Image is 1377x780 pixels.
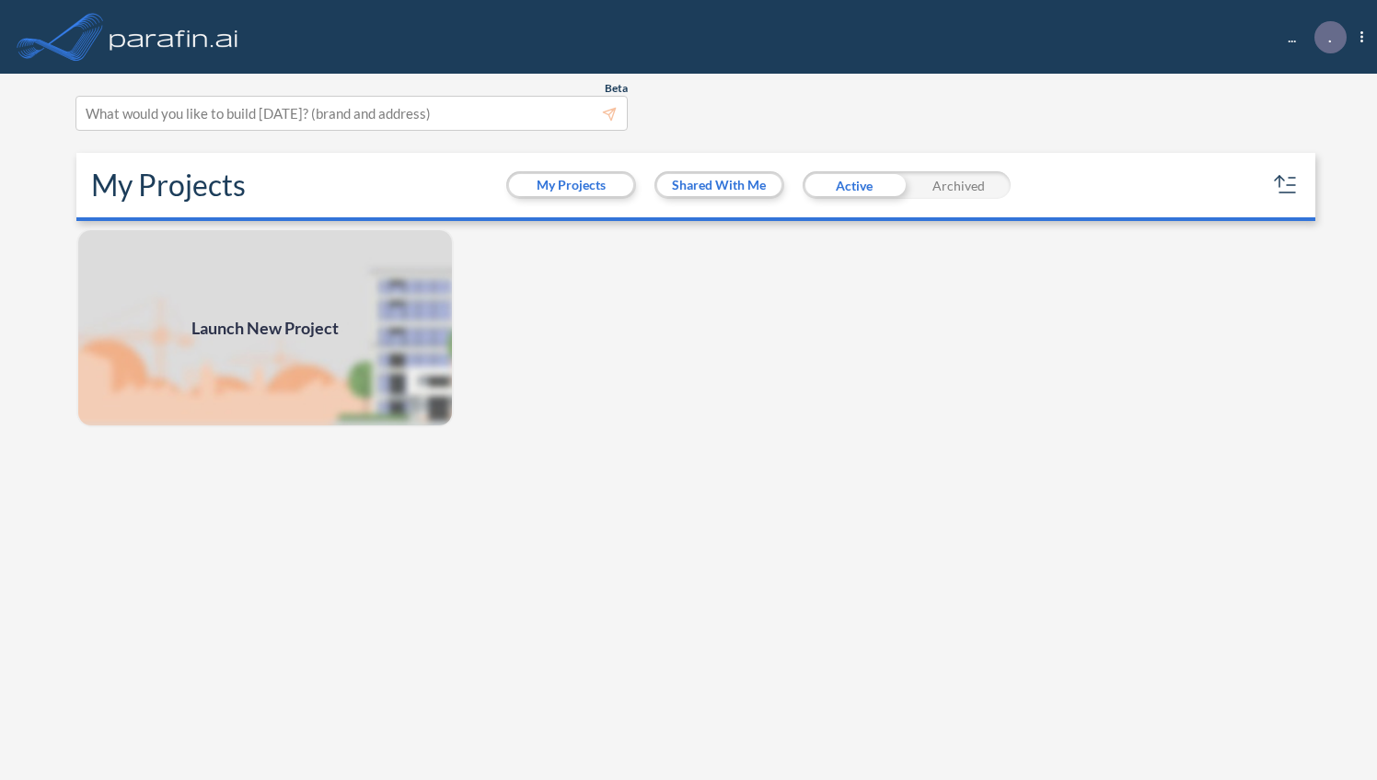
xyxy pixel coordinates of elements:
div: Archived [907,171,1011,199]
div: ... [1260,21,1363,53]
p: . [1328,29,1332,45]
button: sort [1271,170,1301,200]
button: Shared With Me [657,174,781,196]
a: Launch New Project [76,228,454,427]
img: logo [106,18,242,55]
h2: My Projects [91,168,246,203]
span: Beta [605,81,628,96]
span: Launch New Project [191,316,339,341]
div: Active [803,171,907,199]
img: add [76,228,454,427]
button: My Projects [509,174,633,196]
